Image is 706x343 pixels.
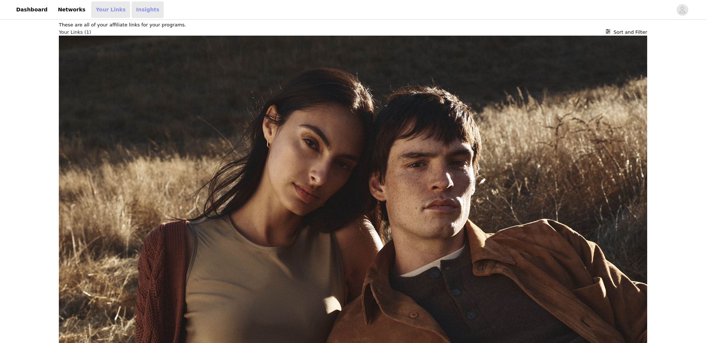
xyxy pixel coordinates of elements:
[606,29,647,36] button: Sort and Filter
[91,1,130,18] a: Your Links
[132,1,164,18] a: Insights
[59,29,91,36] h3: Your Links (1)
[679,4,686,16] div: avatar
[59,21,647,29] p: These are all of your affiliate links for your programs.
[12,1,52,18] a: Dashboard
[53,1,90,18] a: Networks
